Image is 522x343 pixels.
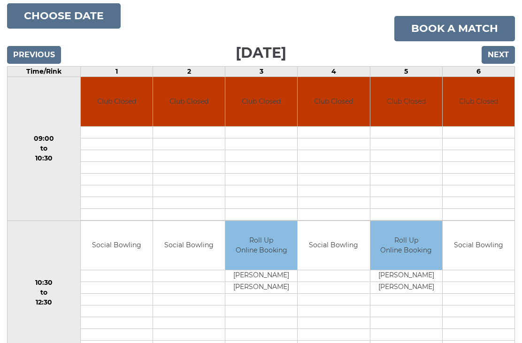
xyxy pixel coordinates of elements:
[225,77,297,127] td: Club Closed
[81,77,153,127] td: Club Closed
[370,221,442,271] td: Roll Up Online Booking
[153,221,225,271] td: Social Bowling
[225,221,297,271] td: Roll Up Online Booking
[443,221,514,271] td: Social Bowling
[7,46,61,64] input: Previous
[370,77,442,127] td: Club Closed
[443,77,514,127] td: Club Closed
[370,67,442,77] td: 5
[153,67,225,77] td: 2
[225,271,297,282] td: [PERSON_NAME]
[298,67,370,77] td: 4
[7,4,121,29] button: Choose date
[370,271,442,282] td: [PERSON_NAME]
[225,282,297,294] td: [PERSON_NAME]
[298,77,369,127] td: Club Closed
[370,282,442,294] td: [PERSON_NAME]
[442,67,514,77] td: 6
[298,221,369,271] td: Social Bowling
[8,67,81,77] td: Time/Rink
[8,77,81,221] td: 09:00 to 10:30
[80,67,153,77] td: 1
[394,16,515,42] a: Book a match
[153,77,225,127] td: Club Closed
[81,221,153,271] td: Social Bowling
[482,46,515,64] input: Next
[225,67,298,77] td: 3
